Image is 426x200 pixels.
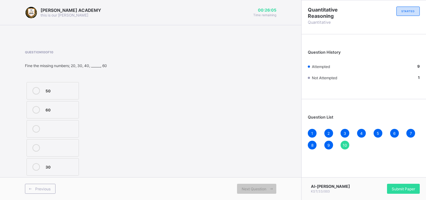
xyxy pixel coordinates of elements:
span: Question List [308,115,333,120]
span: Previous [35,187,51,191]
span: 4 [360,131,363,136]
span: Al-[PERSON_NAME] [311,184,350,189]
span: 1 [311,131,313,136]
span: Next Question [242,187,266,191]
span: this is our [PERSON_NAME] [41,13,88,17]
b: 9 [417,64,420,69]
span: 10 [343,143,347,148]
span: Question History [308,50,341,55]
div: 30 [46,163,75,169]
span: [PERSON_NAME] ACADEMY [41,7,101,13]
span: Attempted [312,64,330,69]
span: 3 [344,131,346,136]
div: 50 [46,87,75,93]
span: 8 [311,143,313,148]
span: Not Attempted [312,76,337,80]
div: 60 [46,106,75,112]
span: STARTED [401,10,415,13]
span: 9 [327,143,330,148]
span: 2 [327,131,330,136]
span: Quantitative [308,20,364,25]
span: 00:26:05 [253,8,276,12]
span: Submit Paper [392,187,415,191]
span: KST/33/003 [311,189,330,193]
span: 6 [393,131,395,136]
span: Time remaining [253,13,276,17]
span: Quantitative Reasoning [308,7,364,19]
span: Question 10 of 10 [25,50,117,54]
span: 5 [377,131,379,136]
b: 1 [418,75,420,80]
span: 7 [410,131,412,136]
div: Fine the missing numbers; 20, 30, 40, ______, 60 [25,63,117,68]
